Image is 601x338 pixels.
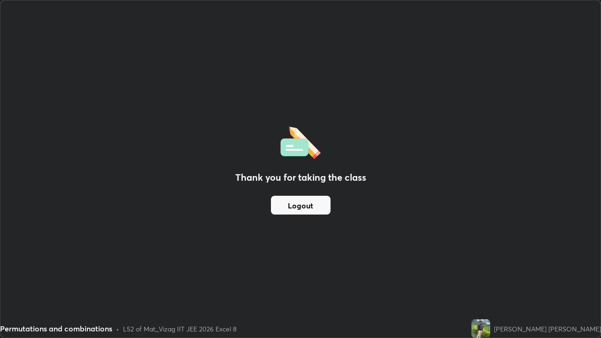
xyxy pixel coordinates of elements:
div: [PERSON_NAME] [PERSON_NAME] [494,324,601,334]
h2: Thank you for taking the class [235,170,366,184]
button: Logout [271,196,331,215]
img: offlineFeedback.1438e8b3.svg [280,123,321,159]
div: • [116,324,119,334]
img: afe1edb7582d41a191fcd2e1bcbdba24.51076816_3 [471,319,490,338]
div: L52 of Mat_Vizag IIT JEE 2026 Excel 8 [123,324,237,334]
